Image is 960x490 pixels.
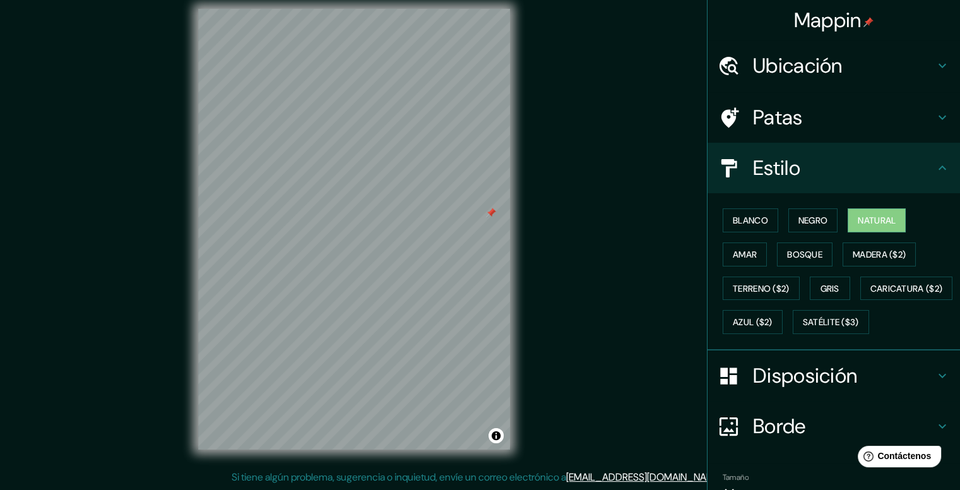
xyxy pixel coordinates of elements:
[733,249,757,260] font: Amar
[848,441,946,476] iframe: Lanzador de widgets de ayuda
[810,277,850,301] button: Gris
[753,52,843,79] font: Ubicación
[848,208,906,232] button: Natural
[232,470,566,484] font: Si tiene algún problema, sugerencia o inquietud, envíe un correo electrónico a
[858,215,896,226] font: Natural
[777,242,833,266] button: Bosque
[566,470,722,484] a: [EMAIL_ADDRESS][DOMAIN_NAME]
[860,277,953,301] button: Caricatura ($2)
[708,40,960,91] div: Ubicación
[733,283,790,294] font: Terreno ($2)
[753,155,800,181] font: Estilo
[708,350,960,401] div: Disposición
[723,310,783,334] button: Azul ($2)
[723,208,778,232] button: Blanco
[798,215,828,226] font: Negro
[489,428,504,443] button: Activar o desactivar atribución
[708,401,960,451] div: Borde
[843,242,916,266] button: Madera ($2)
[198,9,510,450] canvas: Mapa
[753,362,857,389] font: Disposición
[723,472,749,482] font: Tamaño
[708,143,960,193] div: Estilo
[787,249,822,260] font: Bosque
[821,283,839,294] font: Gris
[853,249,906,260] font: Madera ($2)
[733,215,768,226] font: Blanco
[803,317,859,328] font: Satélite ($3)
[753,104,803,131] font: Patas
[794,7,862,33] font: Mappin
[870,283,943,294] font: Caricatura ($2)
[788,208,838,232] button: Negro
[793,310,869,334] button: Satélite ($3)
[863,17,874,27] img: pin-icon.png
[723,242,767,266] button: Amar
[753,413,806,439] font: Borde
[708,92,960,143] div: Patas
[733,317,773,328] font: Azul ($2)
[723,277,800,301] button: Terreno ($2)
